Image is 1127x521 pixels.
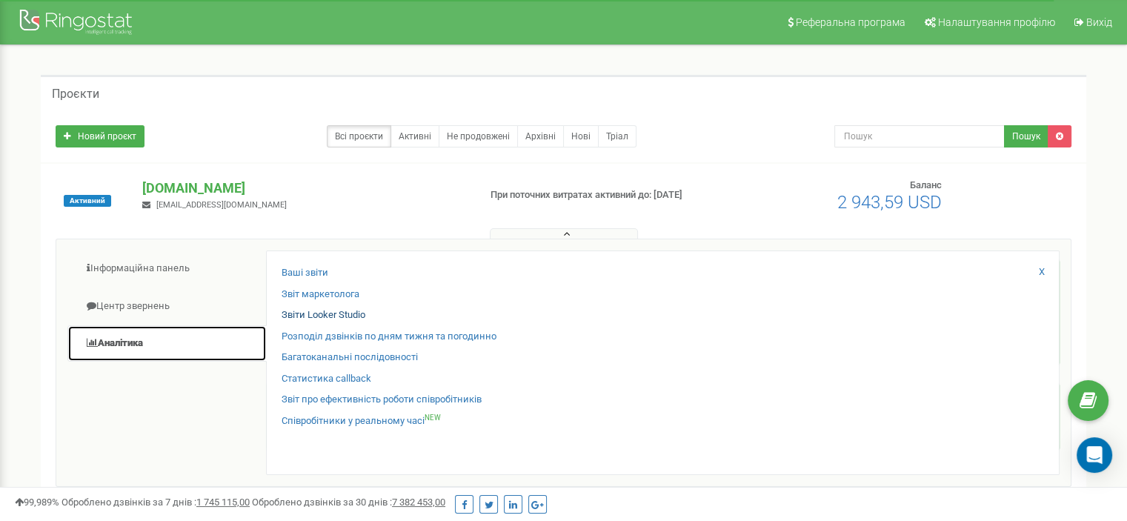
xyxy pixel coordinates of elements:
[390,125,439,147] a: Активні
[1077,437,1112,473] div: Open Intercom Messenger
[938,16,1055,28] span: Налаштування профілю
[563,125,599,147] a: Нові
[282,288,359,302] a: Звіт маркетолога
[56,125,144,147] a: Новий проєкт
[1004,125,1048,147] button: Пошук
[282,308,365,322] a: Звіти Looker Studio
[327,125,391,147] a: Всі проєкти
[67,250,267,287] a: Інформаційна панель
[282,330,496,344] a: Розподіл дзвінків по дням тижня та погодинно
[517,125,564,147] a: Архівні
[282,351,418,365] a: Багатоканальні послідовності
[252,497,445,508] span: Оброблено дзвінків за 30 днів :
[282,393,482,407] a: Звіт про ефективність роботи співробітників
[491,188,728,202] p: При поточних витратах активний до: [DATE]
[67,288,267,325] a: Центр звернень
[1039,265,1045,279] a: X
[15,497,59,508] span: 99,989%
[392,497,445,508] u: 7 382 453,00
[439,125,518,147] a: Не продовжені
[796,16,905,28] span: Реферальна програма
[425,414,441,422] sup: NEW
[196,497,250,508] u: 1 745 115,00
[61,497,250,508] span: Оброблено дзвінків за 7 днів :
[834,125,1005,147] input: Пошук
[837,192,942,213] span: 2 943,59 USD
[67,325,267,362] a: Аналiтика
[598,125,636,147] a: Тріал
[142,179,466,198] p: [DOMAIN_NAME]
[156,200,287,210] span: [EMAIL_ADDRESS][DOMAIN_NAME]
[52,87,99,101] h5: Проєкти
[910,179,942,190] span: Баланс
[282,266,328,280] a: Ваші звіти
[64,195,111,207] span: Активний
[1086,16,1112,28] span: Вихід
[282,372,371,386] a: Статистика callback
[282,414,441,428] a: Співробітники у реальному часіNEW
